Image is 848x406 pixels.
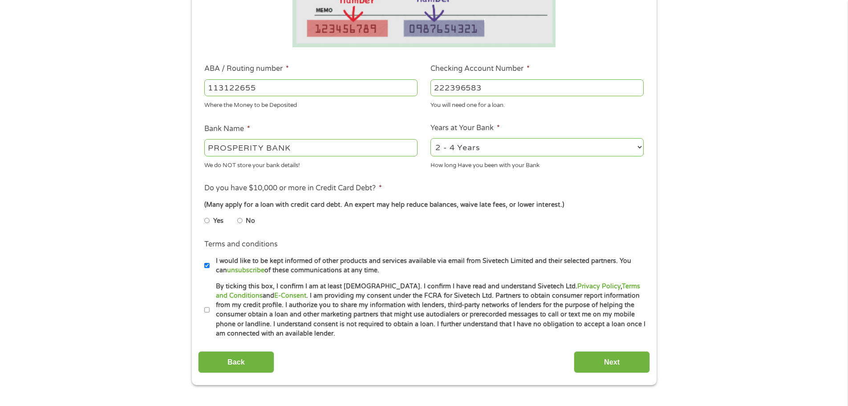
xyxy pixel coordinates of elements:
input: 345634636 [430,79,644,96]
label: ABA / Routing number [204,64,289,74]
a: Terms and Conditions [216,283,640,299]
label: Years at Your Bank [430,123,500,133]
label: Checking Account Number [430,64,530,74]
div: We do NOT store your bank details! [204,158,418,170]
label: Terms and conditions [204,240,278,249]
label: By ticking this box, I confirm I am at least [DEMOGRAPHIC_DATA]. I confirm I have read and unders... [210,282,646,339]
div: (Many apply for a loan with credit card debt. An expert may help reduce balances, waive late fees... [204,200,643,210]
div: You will need one for a loan. [430,98,644,110]
label: I would like to be kept informed of other products and services available via email from Sivetech... [210,256,646,275]
input: Next [574,351,650,373]
label: Yes [213,216,223,226]
input: Back [198,351,274,373]
label: No [246,216,255,226]
label: Bank Name [204,124,250,134]
a: unsubscribe [227,267,264,274]
a: E-Consent [274,292,306,299]
div: How long Have you been with your Bank [430,158,644,170]
a: Privacy Policy [577,283,621,290]
label: Do you have $10,000 or more in Credit Card Debt? [204,184,382,193]
div: Where the Money to be Deposited [204,98,418,110]
input: 263177916 [204,79,418,96]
